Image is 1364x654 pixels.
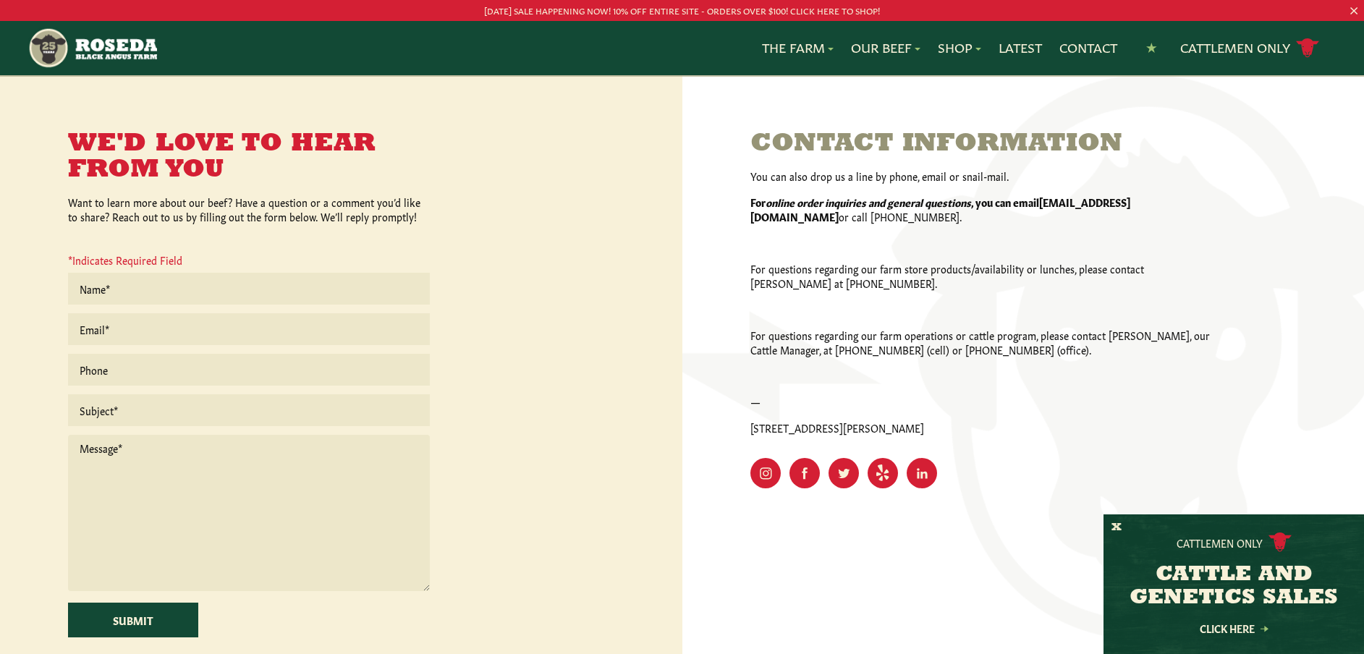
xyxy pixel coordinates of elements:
[1169,624,1299,633] a: Click Here
[750,394,1213,409] p: —
[68,273,430,305] input: Name*
[68,354,430,386] input: Phone
[829,458,859,488] a: Visit Our Twitter Page
[750,195,1213,224] p: or call [PHONE_NUMBER].
[68,3,1296,18] p: [DATE] SALE HAPPENING NOW! 10% OFF ENTIRE SITE - ORDERS OVER $100! CLICK HERE TO SHOP!
[1059,38,1117,57] a: Contact
[1111,520,1122,535] button: X
[750,261,1213,290] p: For questions regarding our farm store products/availability or lunches, please contact [PERSON_N...
[68,195,430,224] p: Want to learn more about our beef? Have a question or a comment you’d like to share? Reach out to...
[1180,35,1319,61] a: Cattlemen Only
[68,252,430,273] p: *Indicates Required Field
[750,195,1039,209] strong: For , you can email
[68,131,430,183] h3: We'd Love to Hear From You
[27,21,1337,75] nav: Main Navigation
[750,169,1213,183] p: You can also drop us a line by phone, email or snail-mail.
[999,38,1042,57] a: Latest
[907,458,937,488] a: Visit Our LinkedIn Page
[68,394,430,426] input: Subject*
[1122,564,1346,610] h3: CATTLE AND GENETICS SALES
[1268,532,1292,552] img: cattle-icon.svg
[938,38,981,57] a: Shop
[750,420,1213,435] p: [STREET_ADDRESS][PERSON_NAME]
[1177,535,1263,550] p: Cattlemen Only
[868,458,898,488] a: Visit Our Yelp Page
[27,27,157,69] img: https://roseda.com/wp-content/uploads/2021/05/roseda-25-header.png
[68,313,430,345] input: Email*
[750,195,1130,224] strong: [EMAIL_ADDRESS][DOMAIN_NAME]
[68,603,198,637] input: Submit
[750,458,781,488] a: Visit Our Instagram Page
[851,38,920,57] a: Our Beef
[762,38,834,57] a: The Farm
[750,131,1213,157] h3: Contact Information
[766,195,971,209] em: online order inquiries and general questions
[789,458,820,488] a: Visit Our Facebook Page
[750,328,1213,357] p: For questions regarding our farm operations or cattle program, please contact [PERSON_NAME], our ...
